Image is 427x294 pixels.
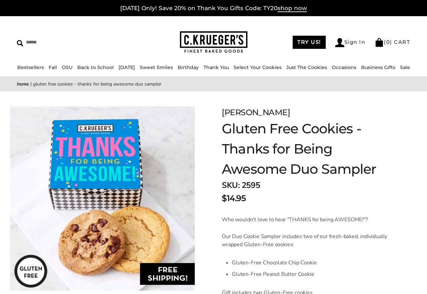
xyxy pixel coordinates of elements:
img: C.KRUEGER'S [180,31,247,53]
a: Sweet Smiles [140,64,173,70]
li: Gluten-Free Peanut Butter Cookie [232,268,393,280]
p: Our Duo Cookie Sampler includes two of our fresh-baked, individually wrapped Gluten-Free cookies: [222,232,393,249]
a: [DATE] [118,64,135,70]
a: Occasions [332,64,356,70]
a: Back to School [77,64,114,70]
a: Birthday [178,64,199,70]
a: Just The Cookies [286,64,327,70]
span: Gluten Free Cookies - Thanks for Being Awesome Duo Sampler [33,81,161,87]
a: (0) CART [375,39,410,45]
span: | [30,81,32,87]
p: Who wouldn't love to hear "THANKS for being AWESOME!"? [222,216,393,224]
img: Search [17,40,23,46]
img: Bag [375,38,384,47]
nav: breadcrumbs [17,80,410,88]
input: Search [17,37,107,47]
a: Home [17,81,29,87]
span: shop now [277,5,307,12]
span: 2595 [242,180,260,191]
div: [PERSON_NAME] [222,106,393,119]
img: Gluten Free Cookies - Thanks for Being Awesome Duo Sampler [10,106,195,291]
li: Gluten-Free Chocolate Chip Cookie [232,257,393,268]
h1: Gluten Free Cookies - Thanks for Being Awesome Duo Sampler [222,119,393,179]
a: Bestsellers [17,64,44,70]
a: Sign In [335,38,366,47]
span: $14.95 [222,192,246,204]
img: Account [335,38,344,47]
strong: SKU: [222,180,240,191]
a: Fall [49,64,57,70]
a: Select Your Cookies [234,64,282,70]
span: 0 [386,39,390,45]
a: Thank You [204,64,229,70]
a: OSU [62,64,73,70]
a: Business Gifts [361,64,395,70]
a: Sale [400,64,410,70]
a: [DATE] Only! Save 20% on Thank You Gifts Code: TY20shop now [120,5,307,12]
a: TRY US! [293,36,326,49]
